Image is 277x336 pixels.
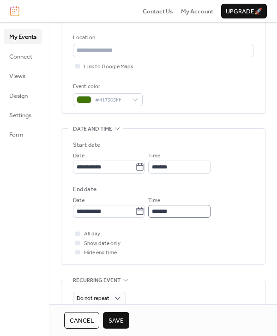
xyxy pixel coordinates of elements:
[226,7,262,16] span: Upgrade 🚀
[148,196,160,205] span: Time
[70,316,94,325] span: Cancel
[4,108,42,122] a: Settings
[108,316,124,325] span: Save
[84,229,100,239] span: All day
[73,82,141,91] div: Event color
[9,72,25,81] span: Views
[73,125,112,134] span: Date and time
[95,96,128,105] span: #417505FF
[181,6,213,16] a: My Account
[143,6,173,16] a: Contact Us
[10,6,19,16] img: logo
[84,62,133,72] span: Link to Google Maps
[64,312,99,329] button: Cancel
[9,32,36,42] span: My Events
[73,140,100,150] div: Start date
[73,33,252,42] div: Location
[143,7,173,16] span: Contact Us
[9,130,24,139] span: Form
[73,276,120,285] span: Recurring event
[77,293,109,304] span: Do not repeat
[4,49,42,64] a: Connect
[4,88,42,103] a: Design
[84,248,117,258] span: Hide end time
[9,111,31,120] span: Settings
[181,7,213,16] span: My Account
[73,185,96,194] div: End date
[103,312,129,329] button: Save
[4,68,42,83] a: Views
[9,52,32,61] span: Connect
[73,196,84,205] span: Date
[221,4,267,18] button: Upgrade🚀
[4,127,42,142] a: Form
[84,239,120,248] span: Show date only
[148,151,160,161] span: Time
[73,151,84,161] span: Date
[4,29,42,44] a: My Events
[9,91,28,101] span: Design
